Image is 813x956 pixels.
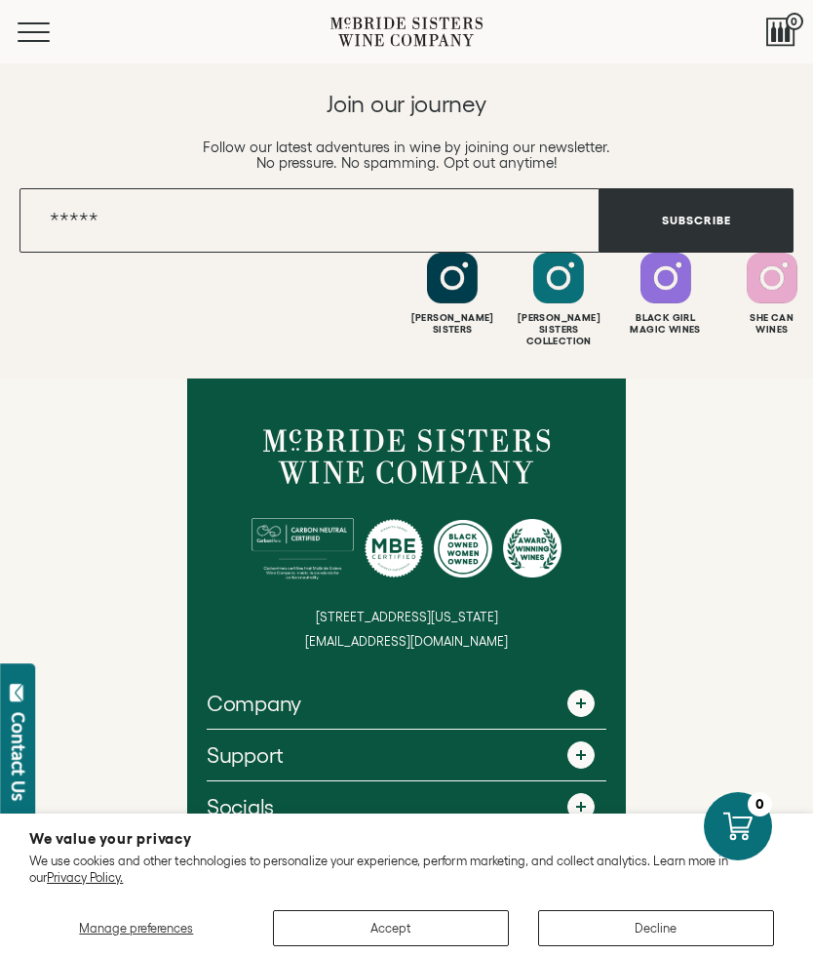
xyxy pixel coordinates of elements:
[316,610,498,624] small: [STREET_ADDRESS][US_STATE]
[207,678,606,729] a: Company
[615,253,716,336] a: Follow Black Girl Magic Wines on Instagram Black GirlMagic Wines
[29,831,784,846] h2: We value your privacy
[9,712,28,801] div: Contact Us
[29,854,784,886] p: We use cookies and other technologies to personalize your experience, perform marketing, and coll...
[305,634,508,649] small: [EMAIL_ADDRESS][DOMAIN_NAME]
[402,253,503,336] a: Follow McBride Sisters on Instagram [PERSON_NAME]Sisters
[402,312,503,336] div: [PERSON_NAME] Sisters
[508,312,609,347] div: [PERSON_NAME] Sisters Collection
[748,792,772,817] div: 0
[263,429,551,484] a: McBride Sisters Wine Company
[19,139,794,171] p: Follow our latest adventures in wine by joining our newsletter. No pressure. No spamming. Opt out...
[47,870,123,885] a: Privacy Policy.
[19,89,794,120] h2: Join our journey
[19,188,600,253] input: Email
[79,921,193,936] span: Manage preferences
[207,730,606,780] a: Support
[207,781,606,832] a: Socials
[508,253,609,347] a: Follow McBride Sisters Collection on Instagram [PERSON_NAME] SistersCollection
[29,910,244,946] button: Manage preferences
[615,312,716,336] div: Black Girl Magic Wines
[786,13,803,30] span: 0
[600,188,794,253] button: Subscribe
[273,910,509,946] button: Accept
[18,22,88,42] button: Mobile Menu Trigger
[538,910,774,946] button: Decline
